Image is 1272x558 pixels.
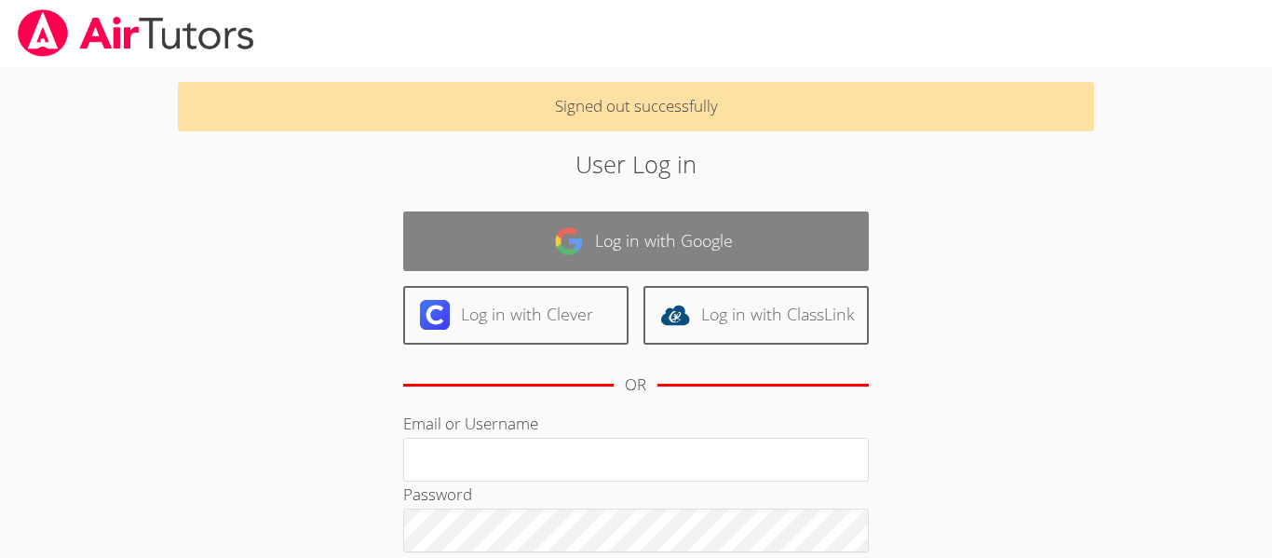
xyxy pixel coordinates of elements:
[403,286,629,345] a: Log in with Clever
[292,146,980,182] h2: User Log in
[625,372,646,399] div: OR
[403,413,538,434] label: Email or Username
[643,286,869,345] a: Log in with ClassLink
[660,300,690,330] img: classlink-logo-d6bb404cc1216ec64c9a2012d9dc4662098be43eaf13dc465df04b49fa7ab582.svg
[16,9,256,57] img: airtutors_banner-c4298cdbf04f3fff15de1276eac7730deb9818008684d7c2e4769d2f7ddbe033.png
[420,300,450,330] img: clever-logo-6eab21bc6e7a338710f1a6ff85c0baf02591cd810cc4098c63d3a4b26e2feb20.svg
[403,211,869,270] a: Log in with Google
[178,82,1094,131] p: Signed out successfully
[403,483,472,505] label: Password
[554,226,584,256] img: google-logo-50288ca7cdecda66e5e0955fdab243c47b7ad437acaf1139b6f446037453330a.svg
